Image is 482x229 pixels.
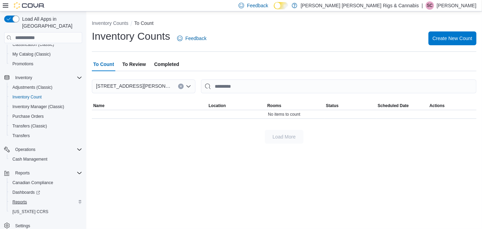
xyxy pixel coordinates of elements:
span: SC [427,1,433,10]
span: [US_STATE] CCRS [12,209,48,214]
button: Cash Management [7,154,85,164]
div: Sheila Cayenne [426,1,434,10]
span: Scheduled Date [378,103,409,108]
button: [US_STATE] CCRS [7,207,85,217]
p: [PERSON_NAME] [PERSON_NAME] Rigs & Cannabis [301,1,419,10]
button: Load More [265,130,303,144]
button: Scheduled Date [376,102,428,110]
button: Reports [1,168,85,178]
span: Dashboards [12,190,40,195]
a: Transfers (Classic) [10,122,50,130]
button: Location [207,102,266,110]
p: | [422,1,423,10]
button: Inventory Count [7,92,85,102]
span: Inventory [12,74,82,82]
button: Inventory Manager (Classic) [7,102,85,112]
button: Status [325,102,376,110]
span: Reports [12,199,27,205]
a: Inventory Manager (Classic) [10,103,67,111]
button: Transfers [7,131,85,141]
span: Promotions [10,60,82,68]
button: Operations [12,145,38,154]
button: My Catalog (Classic) [7,49,85,59]
span: Reports [10,198,82,206]
button: Classification (Classic) [7,40,85,49]
span: Feedback [247,2,268,9]
a: Feedback [174,31,209,45]
span: To Count [93,57,114,71]
button: Purchase Orders [7,112,85,121]
button: Create New Count [428,31,476,45]
span: Operations [15,147,36,152]
span: My Catalog (Classic) [12,51,51,57]
button: Clear input [178,84,184,89]
a: Promotions [10,60,36,68]
span: Adjustments (Classic) [10,83,82,92]
span: Status [326,103,339,108]
span: Transfers [12,133,30,139]
button: Inventory Counts [92,20,128,26]
a: Inventory Count [10,93,45,101]
button: Canadian Compliance [7,178,85,188]
span: Purchase Orders [10,112,82,121]
img: Cova [14,2,45,9]
button: Inventory [12,74,35,82]
button: Operations [1,145,85,154]
span: Completed [154,57,179,71]
span: Transfers [10,132,82,140]
button: Inventory [1,73,85,83]
button: To Count [134,20,154,26]
span: Purchase Orders [12,114,44,119]
span: Adjustments (Classic) [12,85,52,90]
p: [PERSON_NAME] [437,1,476,10]
span: Inventory Manager (Classic) [12,104,64,109]
span: Inventory Manager (Classic) [10,103,82,111]
span: Actions [430,103,445,108]
nav: An example of EuiBreadcrumbs [92,20,476,28]
button: Name [92,102,207,110]
button: Promotions [7,59,85,69]
span: Reports [12,169,82,177]
span: Cash Management [10,155,82,163]
input: Dark Mode [274,2,288,9]
button: Transfers (Classic) [7,121,85,131]
span: Create New Count [433,35,472,42]
a: [US_STATE] CCRS [10,208,51,216]
span: Washington CCRS [10,208,82,216]
span: Canadian Compliance [10,179,82,187]
span: Dashboards [10,188,82,197]
h1: Inventory Counts [92,29,170,43]
button: Reports [12,169,32,177]
span: Reports [15,170,30,176]
a: Dashboards [10,188,43,197]
a: Purchase Orders [10,112,47,121]
span: Name [93,103,105,108]
span: Load All Apps in [GEOGRAPHIC_DATA] [19,16,82,29]
span: [STREET_ADDRESS][PERSON_NAME] [96,82,171,90]
a: Adjustments (Classic) [10,83,55,92]
span: Operations [12,145,82,154]
a: My Catalog (Classic) [10,50,54,58]
span: Canadian Compliance [12,180,53,185]
button: Open list of options [186,84,191,89]
a: Cash Management [10,155,50,163]
span: No items to count [268,112,300,117]
input: This is a search bar. After typing your query, hit enter to filter the results lower in the page. [201,79,476,93]
span: Classification (Classic) [12,42,54,47]
a: Dashboards [7,188,85,197]
button: Adjustments (Classic) [7,83,85,92]
span: Classification (Classic) [10,40,82,49]
span: Transfers (Classic) [10,122,82,130]
a: Classification (Classic) [10,40,57,49]
a: Canadian Compliance [10,179,56,187]
span: Feedback [185,35,206,42]
span: Location [209,103,226,108]
span: Transfers (Classic) [12,123,47,129]
span: Inventory Count [10,93,82,101]
span: Settings [15,223,30,229]
span: To Review [122,57,146,71]
button: Reports [7,197,85,207]
a: Transfers [10,132,32,140]
span: Load More [273,133,296,140]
